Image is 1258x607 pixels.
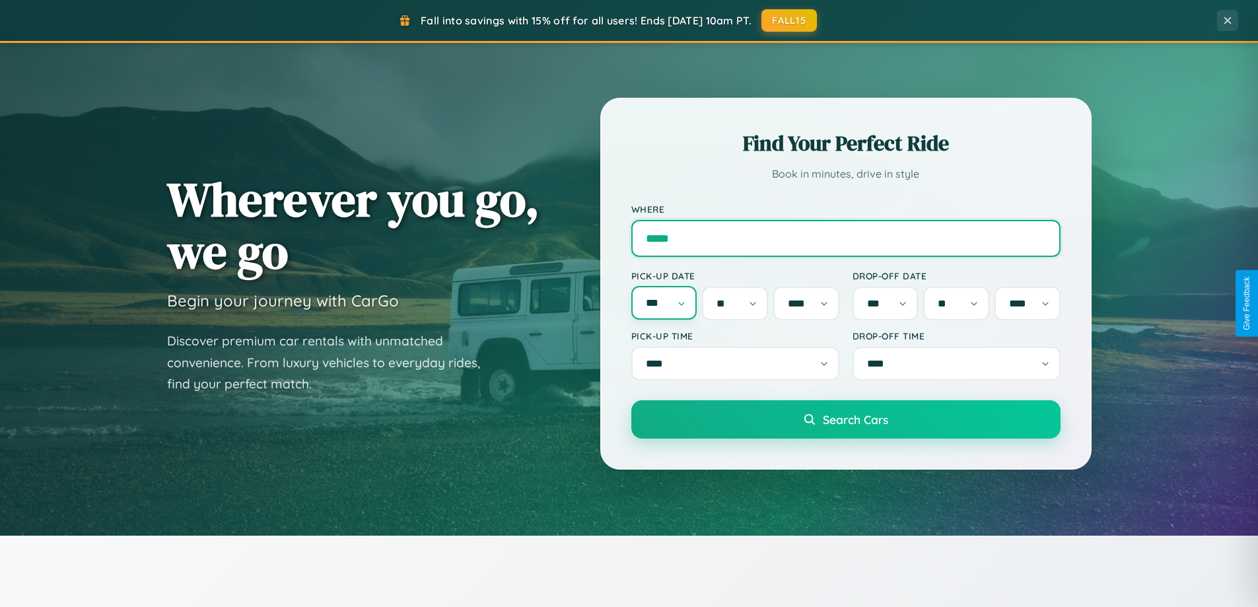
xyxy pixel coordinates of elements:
[853,270,1061,281] label: Drop-off Date
[631,270,839,281] label: Pick-up Date
[853,330,1061,341] label: Drop-off Time
[631,400,1061,439] button: Search Cars
[761,9,817,32] button: FALL15
[823,412,888,427] span: Search Cars
[167,291,399,310] h3: Begin your journey with CarGo
[421,14,751,27] span: Fall into savings with 15% off for all users! Ends [DATE] 10am PT.
[631,129,1061,158] h2: Find Your Perfect Ride
[167,173,540,277] h1: Wherever you go, we go
[1242,277,1251,330] div: Give Feedback
[631,330,839,341] label: Pick-up Time
[631,164,1061,184] p: Book in minutes, drive in style
[631,203,1061,215] label: Where
[167,330,497,395] p: Discover premium car rentals with unmatched convenience. From luxury vehicles to everyday rides, ...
